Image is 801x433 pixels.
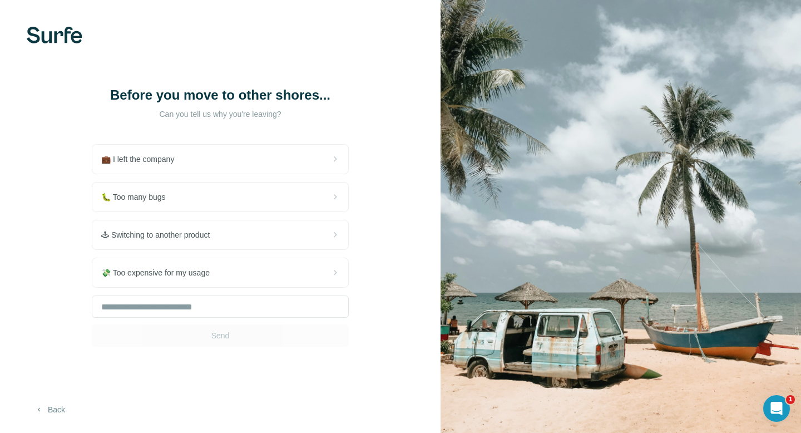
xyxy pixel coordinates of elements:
[786,395,795,404] span: 1
[101,191,175,203] span: 🐛 Too many bugs
[101,229,219,240] span: 🕹 Switching to another product
[27,27,82,43] img: Surfe's logo
[27,400,73,420] button: Back
[763,395,790,422] iframe: Intercom live chat
[109,86,332,104] h1: Before you move to other shores...
[101,267,219,278] span: 💸 Too expensive for my usage
[101,154,183,165] span: 💼 I left the company
[109,109,332,120] p: Can you tell us why you're leaving?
